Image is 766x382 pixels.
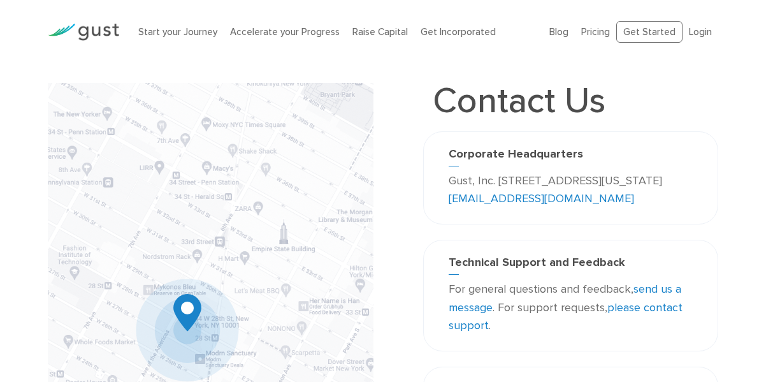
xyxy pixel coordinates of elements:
a: Start your Journey [138,26,217,38]
a: Get Started [616,21,683,43]
p: Gust, Inc. [STREET_ADDRESS][US_STATE] [449,172,693,209]
h3: Corporate Headquarters [449,147,693,166]
h3: Technical Support and Feedback [449,256,693,275]
a: Pricing [581,26,610,38]
h1: Contact Us [423,83,615,119]
a: Login [689,26,712,38]
img: Gust Logo [48,24,119,41]
p: For general questions and feedback, . For support requests, . [449,281,693,335]
a: Get Incorporated [421,26,496,38]
a: send us a message [449,283,681,314]
a: Raise Capital [352,26,408,38]
a: Blog [549,26,568,38]
a: Accelerate your Progress [230,26,340,38]
a: [EMAIL_ADDRESS][DOMAIN_NAME] [449,192,634,205]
